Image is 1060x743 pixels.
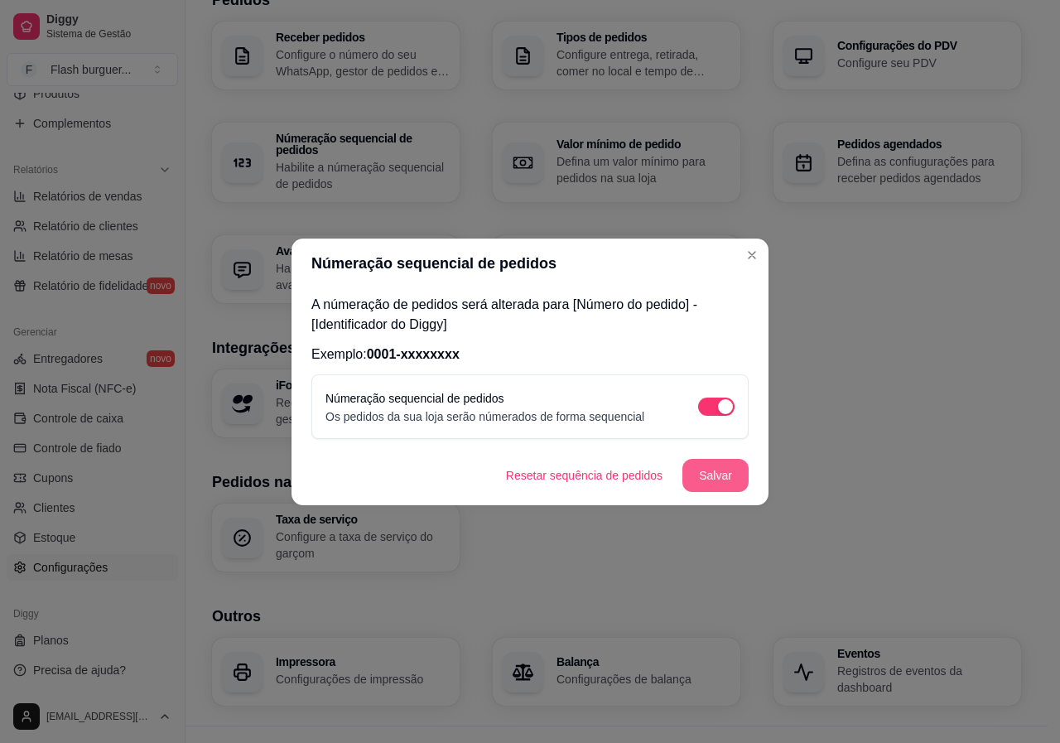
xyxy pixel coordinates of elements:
[493,459,676,492] button: Resetar sequência de pedidos
[291,239,768,288] header: Númeração sequencial de pedidos
[311,295,749,335] p: A númeração de pedidos será alterada para [Número do pedido] - [Identificador do Diggy]
[682,459,749,492] button: Salvar
[739,242,765,268] button: Close
[325,392,504,405] label: Númeração sequencial de pedidos
[311,345,749,364] p: Exemplo:
[325,408,644,425] p: Os pedidos da sua loja serão númerados de forma sequencial
[367,347,460,361] span: 0001-xxxxxxxx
